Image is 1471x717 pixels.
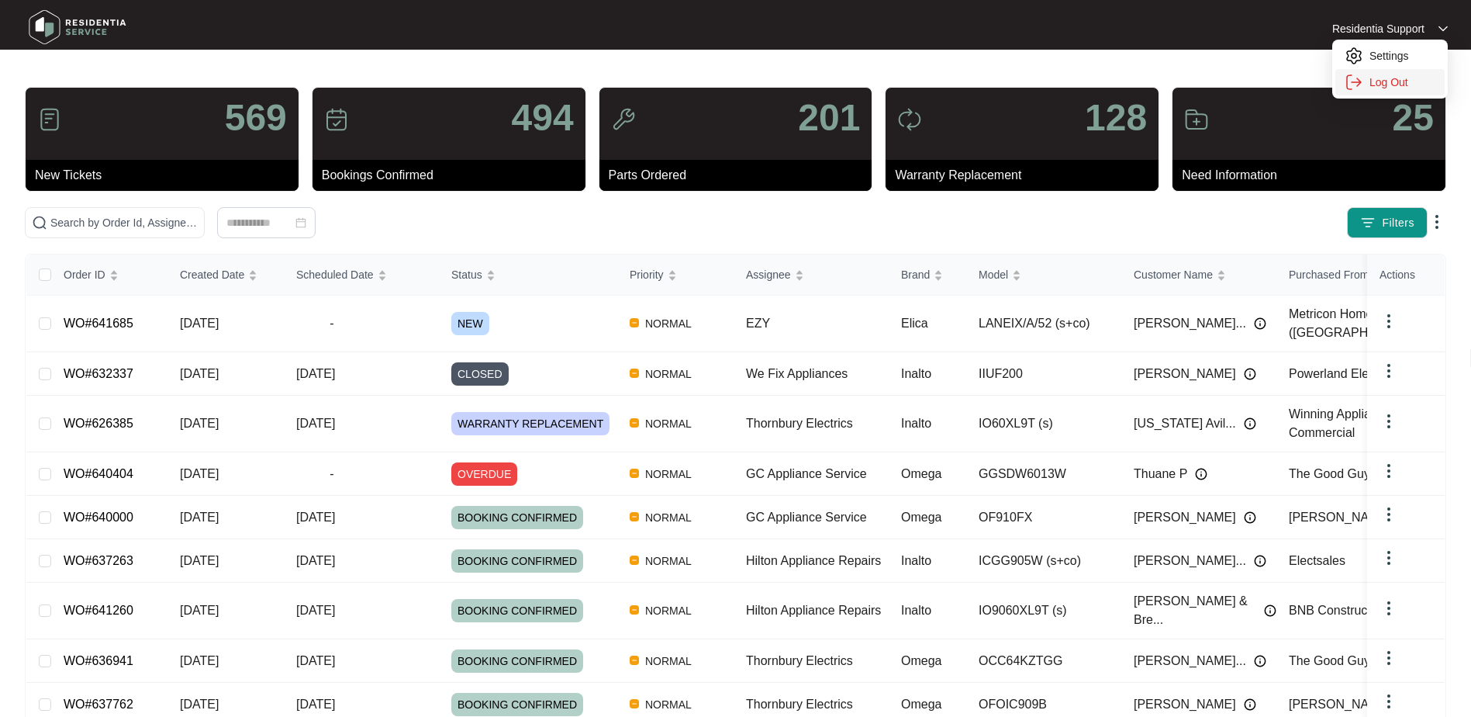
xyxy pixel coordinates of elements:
a: WO#636941 [64,654,133,667]
img: dropdown arrow [1379,505,1398,524]
th: Assignee [734,255,889,296]
span: Metricon Homes ([GEOGRAPHIC_DATA]) [1289,307,1426,339]
span: Electsales [1289,554,1345,567]
th: Brand [889,255,966,296]
span: Model [979,266,1008,283]
span: [DATE] [180,511,219,524]
a: WO#637263 [64,554,133,567]
td: IO9060XL9T (s) [966,583,1121,639]
span: Order ID [64,266,105,283]
span: Inalto [901,417,931,430]
p: 569 [225,99,287,137]
div: Thornbury Electrics [746,695,889,714]
span: [DATE] [180,604,219,617]
div: Hilton Appliance Repairs [746,552,889,570]
div: EZY [746,314,889,333]
span: Created Date [180,266,244,283]
a: WO#640404 [64,467,133,480]
th: Model [966,255,1121,296]
span: Omega [901,511,941,524]
span: Omega [901,698,941,711]
a: WO#632337 [64,367,133,380]
span: NORMAL [639,695,698,714]
span: [PERSON_NAME]... [1134,314,1246,333]
img: icon [1184,107,1209,132]
p: 25 [1393,99,1434,137]
span: [DATE] [296,698,335,711]
span: Winning Appliances Commercial [1289,407,1397,439]
img: Vercel Logo [630,556,639,565]
span: [DATE] [296,604,335,617]
p: Parts Ordered [609,166,872,185]
span: Status [451,266,482,283]
span: NORMAL [639,508,698,527]
span: [DATE] [296,417,335,430]
img: dropdown arrow [1379,462,1398,480]
p: Residentia Support [1332,21,1424,36]
th: Priority [617,255,734,296]
span: [DATE] [296,654,335,667]
span: [PERSON_NAME] & Bre... [1134,592,1256,629]
span: BOOKING CONFIRMED [451,693,583,716]
td: IO60XL9T (s) [966,396,1121,452]
p: Warranty Replacement [895,166,1158,185]
div: Hilton Appliance Repairs [746,601,889,620]
span: Scheduled Date [296,266,374,283]
span: The Good Guys [1289,467,1376,480]
p: Bookings Confirmed [322,166,585,185]
img: icon [611,107,636,132]
button: filter iconFilters [1347,207,1428,238]
div: GC Appliance Service [746,508,889,527]
img: Info icon [1244,368,1256,380]
span: [DATE] [180,698,219,711]
img: Info icon [1244,417,1256,430]
span: Omega [901,467,941,480]
span: Powerland Electronics [1289,367,1411,380]
span: Customer Name [1134,266,1213,283]
a: WO#641260 [64,604,133,617]
th: Status [439,255,617,296]
img: residentia service logo [23,4,132,50]
span: [DATE] [180,417,219,430]
img: Info icon [1254,555,1266,567]
p: Need Information [1182,166,1445,185]
img: dropdown arrow [1379,649,1398,667]
span: Brand [901,266,930,283]
span: NORMAL [639,552,698,570]
p: 201 [798,99,860,137]
span: Filters [1382,215,1414,231]
div: GC Appliance Service [746,465,889,483]
img: dropdown arrow [1379,599,1398,618]
th: Created Date [167,255,284,296]
td: ICGG905W (s+co) [966,539,1121,583]
span: [PERSON_NAME] Retail [1289,698,1426,711]
a: WO#641685 [64,317,133,330]
span: [PERSON_NAME] [1289,511,1391,524]
img: Info icon [1264,604,1276,617]
div: We Fix Appliances [746,365,889,383]
p: 128 [1085,99,1147,137]
th: Scheduled Date [284,255,439,296]
a: WO#637762 [64,698,133,711]
span: NORMAL [639,601,698,620]
span: [PERSON_NAME]... [1134,652,1246,670]
img: dropdown arrow [1379,412,1398,431]
img: filter icon [1360,215,1376,230]
th: Actions [1367,255,1445,296]
span: BOOKING CONFIRMED [451,549,583,573]
span: [DATE] [296,511,335,524]
img: Vercel Logo [630,605,639,615]
span: NORMAL [639,414,698,433]
img: Info icon [1244,511,1256,524]
img: Vercel Logo [630,318,639,327]
img: Vercel Logo [630,418,639,428]
span: [PERSON_NAME] [1134,365,1236,383]
td: OF910FX [966,496,1121,539]
p: Log Out [1369,74,1435,90]
span: Thuane P [1134,465,1187,483]
a: WO#626385 [64,417,133,430]
span: Omega [901,654,941,667]
th: Purchased From [1276,255,1431,296]
span: Inalto [901,367,931,380]
img: Vercel Logo [630,369,639,378]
